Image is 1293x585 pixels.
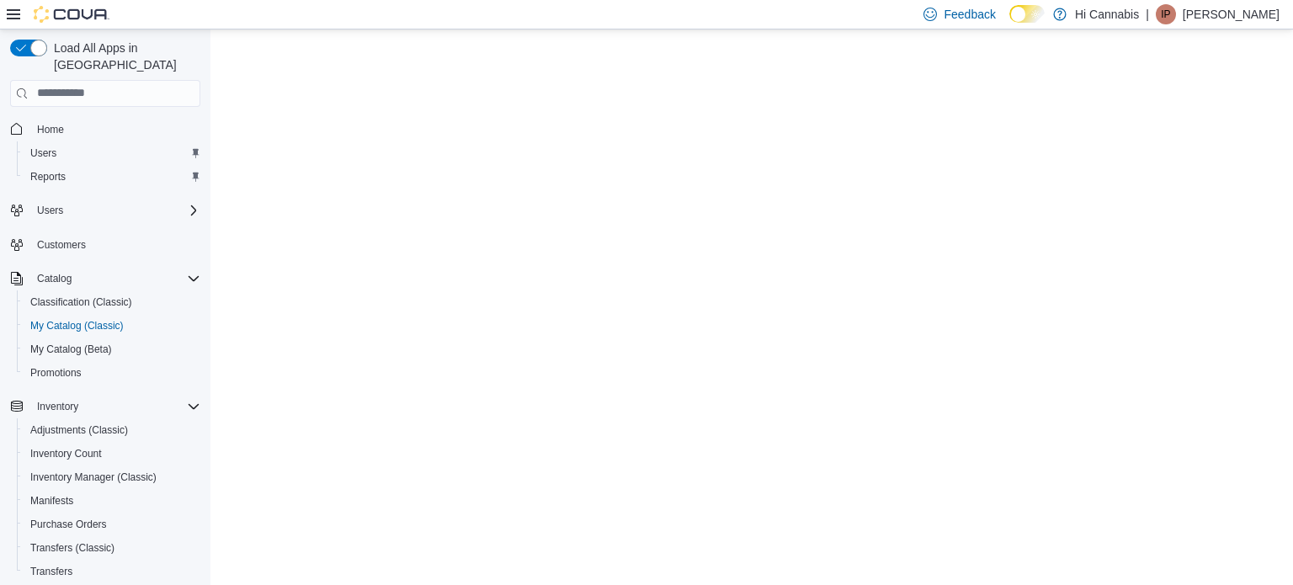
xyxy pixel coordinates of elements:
span: Inventory Count [24,444,200,464]
button: Purchase Orders [17,513,207,536]
p: Hi Cannabis [1075,4,1139,24]
span: Classification (Classic) [30,295,132,309]
a: Home [30,120,71,140]
span: Inventory Manager (Classic) [30,471,157,484]
button: Inventory [3,395,207,418]
span: Inventory Manager (Classic) [24,467,200,487]
a: Transfers (Classic) [24,538,121,558]
a: My Catalog (Beta) [24,339,119,359]
span: Promotions [30,366,82,380]
span: Inventory [30,396,200,417]
span: Classification (Classic) [24,292,200,312]
div: Ian Paul [1156,4,1176,24]
span: Customers [30,234,200,255]
span: Reports [30,170,66,183]
span: Inventory Count [30,447,102,460]
span: Home [37,123,64,136]
a: Manifests [24,491,80,511]
span: My Catalog (Classic) [30,319,124,332]
p: [PERSON_NAME] [1183,4,1280,24]
a: Inventory Manager (Classic) [24,467,163,487]
a: Transfers [24,561,79,582]
span: My Catalog (Beta) [30,343,112,356]
span: Manifests [30,494,73,508]
span: Transfers [30,565,72,578]
button: Customers [3,232,207,257]
a: Adjustments (Classic) [24,420,135,440]
span: Feedback [944,6,995,23]
span: Users [24,143,200,163]
span: Promotions [24,363,200,383]
button: Home [3,117,207,141]
button: Users [30,200,70,221]
span: Users [30,146,56,160]
button: Inventory Manager (Classic) [17,465,207,489]
span: Purchase Orders [30,518,107,531]
a: Inventory Count [24,444,109,464]
a: Classification (Classic) [24,292,139,312]
a: Customers [30,235,93,255]
a: Reports [24,167,72,187]
button: Reports [17,165,207,189]
button: Inventory Count [17,442,207,465]
span: Customers [37,238,86,252]
span: My Catalog (Beta) [24,339,200,359]
input: Dark Mode [1009,5,1045,23]
button: Catalog [30,269,78,289]
span: Transfers [24,561,200,582]
span: Catalog [37,272,72,285]
span: Adjustments (Classic) [24,420,200,440]
button: Promotions [17,361,207,385]
span: Load All Apps in [GEOGRAPHIC_DATA] [47,40,200,73]
span: Transfers (Classic) [30,541,114,555]
button: My Catalog (Beta) [17,338,207,361]
img: Cova [34,6,109,23]
span: IP [1161,4,1170,24]
button: Adjustments (Classic) [17,418,207,442]
span: My Catalog (Classic) [24,316,200,336]
span: Purchase Orders [24,514,200,534]
button: Manifests [17,489,207,513]
button: Users [3,199,207,222]
button: Classification (Classic) [17,290,207,314]
a: Purchase Orders [24,514,114,534]
button: Catalog [3,267,207,290]
span: Users [37,204,63,217]
button: Transfers (Classic) [17,536,207,560]
p: | [1146,4,1149,24]
span: Inventory [37,400,78,413]
span: Transfers (Classic) [24,538,200,558]
span: Reports [24,167,200,187]
button: Users [17,141,207,165]
a: My Catalog (Classic) [24,316,130,336]
button: Inventory [30,396,85,417]
a: Promotions [24,363,88,383]
span: Catalog [30,269,200,289]
span: Home [30,119,200,140]
button: My Catalog (Classic) [17,314,207,338]
a: Users [24,143,63,163]
span: Users [30,200,200,221]
button: Transfers [17,560,207,583]
span: Manifests [24,491,200,511]
span: Adjustments (Classic) [30,423,128,437]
